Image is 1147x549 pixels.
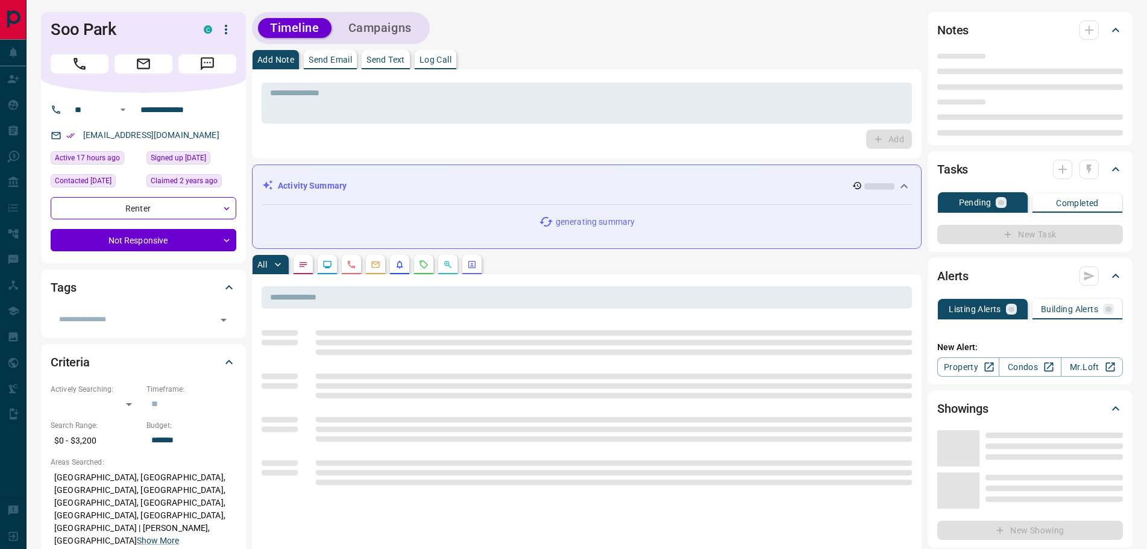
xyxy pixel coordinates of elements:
div: Alerts [937,262,1123,290]
button: Timeline [258,18,332,38]
p: Listing Alerts [949,305,1001,313]
span: Claimed 2 years ago [151,175,218,187]
svg: Calls [347,260,356,269]
svg: Requests [419,260,429,269]
svg: Email Verified [66,131,75,140]
div: Sun Dec 25 2022 [51,174,140,191]
svg: Notes [298,260,308,269]
div: Not Responsive [51,229,236,251]
h2: Showings [937,399,988,418]
svg: Emails [371,260,380,269]
div: Tags [51,273,236,302]
div: Criteria [51,348,236,377]
h2: Notes [937,20,969,40]
div: Mon Dec 19 2022 [146,174,236,191]
h2: Tags [51,278,76,297]
p: Pending [959,198,991,207]
span: Email [115,54,172,74]
a: [EMAIL_ADDRESS][DOMAIN_NAME] [83,130,219,140]
svg: Opportunities [443,260,453,269]
p: Search Range: [51,420,140,431]
p: New Alert: [937,341,1123,354]
h2: Tasks [937,160,968,179]
svg: Listing Alerts [395,260,404,269]
p: $0 - $3,200 [51,431,140,451]
h2: Criteria [51,353,90,372]
div: condos.ca [204,25,212,34]
p: generating summary [556,216,635,228]
p: All [257,260,267,269]
p: Timeframe: [146,384,236,395]
div: Renter [51,197,236,219]
span: Message [178,54,236,74]
p: Actively Searching: [51,384,140,395]
a: Condos [999,357,1061,377]
p: Send Email [309,55,352,64]
h2: Alerts [937,266,969,286]
h1: Soo Park [51,20,186,39]
a: Property [937,357,999,377]
p: Building Alerts [1041,305,1098,313]
div: Tue Aug 12 2025 [51,151,140,168]
span: Call [51,54,108,74]
p: Areas Searched: [51,457,236,468]
svg: Lead Browsing Activity [322,260,332,269]
p: Completed [1056,199,1099,207]
p: Log Call [420,55,451,64]
button: Campaigns [336,18,424,38]
p: Activity Summary [278,180,347,192]
button: Open [116,102,130,117]
div: Tasks [937,155,1123,184]
div: Notes [937,16,1123,45]
button: Open [215,312,232,328]
span: Signed up [DATE] [151,152,206,164]
span: Contacted [DATE] [55,175,112,187]
div: Sun Oct 01 2017 [146,151,236,168]
p: Budget: [146,420,236,431]
div: Showings [937,394,1123,423]
p: Add Note [257,55,294,64]
a: Mr.Loft [1061,357,1123,377]
button: Show More [137,535,179,547]
svg: Agent Actions [467,260,477,269]
div: Activity Summary [262,175,911,197]
p: Send Text [366,55,405,64]
span: Active 17 hours ago [55,152,120,164]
